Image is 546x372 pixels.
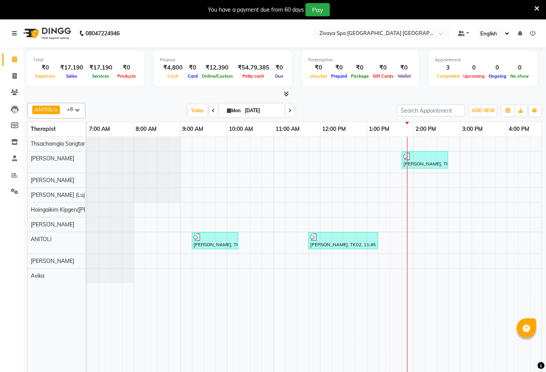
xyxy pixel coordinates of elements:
div: Finance [160,57,286,63]
span: [PERSON_NAME] [31,221,74,228]
div: 3 [435,63,461,72]
a: 8:00 AM [134,123,159,135]
div: [PERSON_NAME], TK02, 11:45 AM-01:15 PM, Royal Siam - 90 Mins [309,233,377,248]
a: 9:00 AM [181,123,206,135]
a: 3:00 PM [461,123,485,135]
span: ADD NEW [472,108,495,113]
span: ANITOLI [31,236,52,243]
span: Mon [225,108,243,113]
span: Products [115,73,138,79]
a: 11:00 AM [274,123,302,135]
span: Package [349,73,371,79]
span: Upcoming [461,73,487,79]
span: Gift Cards [371,73,396,79]
div: 0 [487,63,509,72]
span: Voucher [308,73,329,79]
span: Wallet [396,73,413,79]
span: Thsachamgla Sangtam (Achum) [31,140,110,147]
div: ₹0 [371,63,396,72]
span: Expenses [33,73,57,79]
div: ₹0 [396,63,413,72]
div: ₹0 [186,63,200,72]
div: 0 [461,63,487,72]
b: 08047224946 [85,23,120,44]
a: 2:00 PM [414,123,438,135]
span: [PERSON_NAME] [31,155,74,162]
div: ₹0 [308,63,329,72]
div: Appointment [435,57,531,63]
div: ₹4,800 [160,63,186,72]
span: No show [509,73,531,79]
span: Cash [166,73,180,79]
input: 2025-09-01 [243,105,282,116]
div: ₹0 [349,63,371,72]
a: x [54,106,58,113]
div: ₹0 [115,63,138,72]
a: 4:00 PM [507,123,532,135]
span: Ongoing [487,73,509,79]
span: Avika [31,272,44,279]
input: Search Appointment [397,104,465,116]
div: [PERSON_NAME], TK03, 01:45 PM-02:45 PM, Aromatherapy Magic - 60 Mins [403,153,447,167]
span: [PERSON_NAME] (Lujik) [31,191,90,198]
a: 1:00 PM [367,123,392,135]
div: ₹17,190 [86,63,115,72]
span: Hoingaikim Kipgen([PERSON_NAME]) [31,206,124,213]
span: ANITOLI [35,106,54,113]
div: ₹0 [329,63,349,72]
div: Total [33,57,138,63]
div: ₹12,390 [200,63,235,72]
span: Online/Custom [200,73,235,79]
div: ₹17,190 [57,63,86,72]
span: Completed [435,73,461,79]
span: Prepaid [329,73,349,79]
span: Therapist [31,125,56,132]
button: Pay [305,3,330,16]
span: Card [186,73,200,79]
span: Sales [64,73,79,79]
div: [PERSON_NAME], TK01, 09:15 AM-10:15 AM, Fusion Therapy - 60 Mins [193,233,237,248]
span: Today [188,104,208,116]
span: Due [273,73,285,79]
img: logo [20,23,73,44]
div: ₹54,79,385 [235,63,272,72]
a: 7:00 AM [87,123,112,135]
div: You have a payment due from 60 days [208,6,304,14]
span: [PERSON_NAME] [31,177,74,184]
span: [PERSON_NAME] [31,257,74,264]
a: 10:00 AM [227,123,255,135]
span: Petty cash [241,73,267,79]
span: Services [91,73,112,79]
a: 12:00 PM [321,123,348,135]
span: +8 [67,106,79,112]
div: 0 [509,63,531,72]
div: Redemption [308,57,413,63]
div: ₹0 [272,63,286,72]
button: ADD NEW [470,105,497,116]
div: ₹0 [33,63,57,72]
